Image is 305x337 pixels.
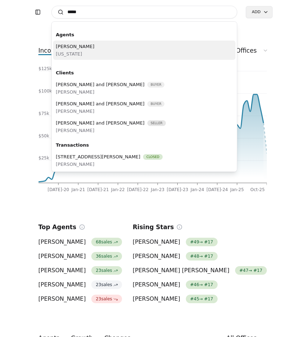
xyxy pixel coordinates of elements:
[143,154,162,160] span: Closed
[39,66,52,71] tspan: $125k
[56,141,233,149] div: Transactions
[147,101,164,107] span: Buyer
[206,187,228,192] tspan: [DATE]-24
[91,238,122,246] span: 68 sales
[246,6,272,18] button: Add
[71,187,85,192] tspan: Jan-21
[230,187,244,192] tspan: Jan-25
[39,252,86,260] span: [PERSON_NAME]
[39,89,52,94] tspan: $100k
[167,187,188,192] tspan: [DATE]-23
[133,280,180,289] span: [PERSON_NAME]
[147,120,166,126] span: Seller
[186,238,218,246] span: # 49 → # 17
[39,266,86,275] span: [PERSON_NAME]
[133,238,180,246] span: [PERSON_NAME]
[39,133,49,138] tspan: $50k
[56,119,145,127] span: [PERSON_NAME] and [PERSON_NAME]
[56,160,163,168] span: [PERSON_NAME]
[39,295,86,303] span: [PERSON_NAME]
[133,252,180,260] span: [PERSON_NAME]
[39,238,86,246] span: [PERSON_NAME]
[235,266,267,275] span: # 47 → # 17
[111,187,124,192] tspan: Jan-22
[56,128,95,133] span: [PERSON_NAME]
[56,50,95,58] span: [US_STATE]
[87,187,108,192] tspan: [DATE]-21
[186,295,218,303] span: # 45 → # 17
[39,111,49,116] tspan: $75k
[33,44,67,57] button: income
[91,280,122,289] span: 23 sales
[127,187,148,192] tspan: [DATE]-22
[147,82,164,88] span: Buyer
[91,295,122,303] span: 23 sales
[133,295,180,303] span: [PERSON_NAME]
[150,187,164,192] tspan: Jan-23
[190,187,204,192] tspan: Jan-24
[133,222,174,232] h2: Rising Stars
[56,100,145,107] span: [PERSON_NAME] and [PERSON_NAME]
[56,89,95,95] span: [PERSON_NAME]
[56,153,141,160] span: [STREET_ADDRESS][PERSON_NAME]
[56,109,95,114] span: [PERSON_NAME]
[56,43,95,50] span: [PERSON_NAME]
[91,252,122,260] span: 36 sales
[39,156,49,160] tspan: $25k
[133,266,229,275] span: [PERSON_NAME] [PERSON_NAME]
[56,69,233,77] div: Clients
[186,280,218,289] span: # 46 → # 17
[56,81,145,88] span: [PERSON_NAME] and [PERSON_NAME]
[91,266,122,275] span: 23 sales
[52,27,237,172] div: Suggestions
[39,222,76,232] h2: Top Agents
[250,187,264,192] tspan: Oct-25
[56,31,233,38] div: Agents
[186,252,218,260] span: # 48 → # 17
[47,187,69,192] tspan: [DATE]-20
[39,280,86,289] span: [PERSON_NAME]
